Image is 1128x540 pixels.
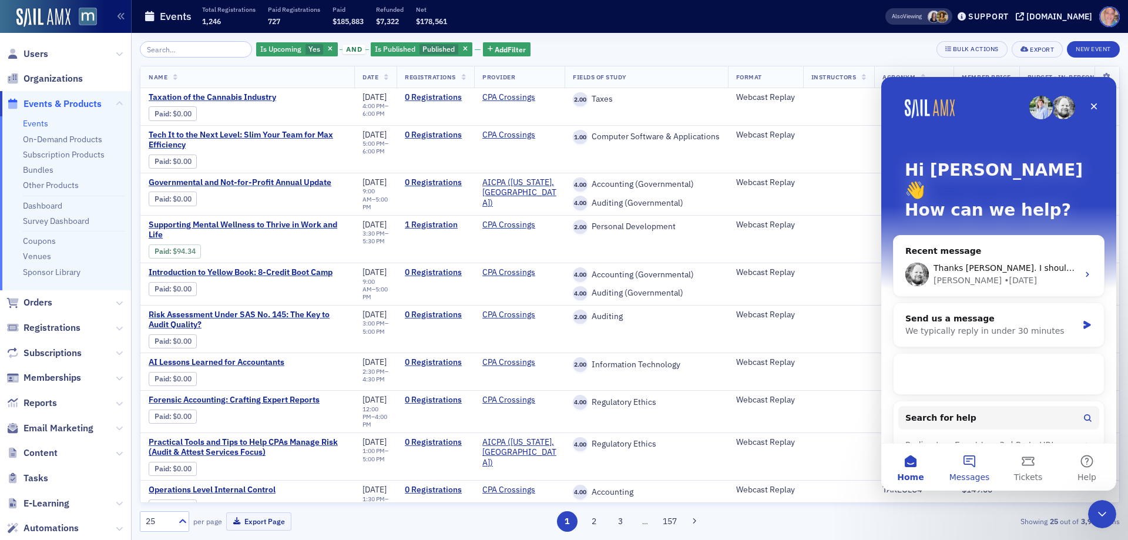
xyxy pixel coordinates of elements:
[155,502,169,511] a: Paid
[573,286,587,301] span: 4.00
[573,196,587,210] span: 4.00
[173,247,196,256] span: $94.34
[482,73,515,81] span: Provider
[155,157,169,166] a: Paid
[52,197,120,210] div: [PERSON_NAME]
[936,11,948,23] span: Laura Swann
[557,511,578,532] button: 1
[587,132,720,142] span: Computer Software & Applications
[149,485,346,495] a: Operations Level Internal Control
[482,267,556,278] span: CPA Crossings
[736,220,795,230] div: Webcast Replay
[962,73,1010,81] span: Member Price
[23,371,81,384] span: Memberships
[362,437,387,447] span: [DATE]
[23,134,102,145] a: On-Demand Products
[176,367,235,414] button: Help
[892,12,903,20] div: Also
[155,157,173,166] span: :
[173,502,192,511] span: $0.00
[23,236,56,246] a: Coupons
[587,288,683,298] span: Auditing (Governmental)
[149,244,201,259] div: Paid: 1 - $9434
[12,226,223,270] div: Send us a messageWe typically reply in under 30 minutes
[587,179,694,190] span: Accounting (Governmental)
[482,357,535,368] a: CPA Crossings
[149,92,346,103] a: Taxation of the Cannabis Industry
[173,157,192,166] span: $0.00
[362,267,387,277] span: [DATE]
[155,412,173,421] span: :
[23,251,51,261] a: Venues
[149,155,197,169] div: Paid: 0 - $0
[482,395,535,405] a: CPA Crossings
[155,247,169,256] a: Paid
[587,270,694,280] span: Accounting (Governmental)
[133,396,162,404] span: Tickets
[149,267,346,278] a: Introduction to Yellow Book: 8-Credit Boot Camp
[953,46,999,52] div: Bulk Actions
[17,329,218,353] button: Search for help
[149,499,197,514] div: Paid: 0 - $0
[1067,43,1120,53] a: New Event
[482,310,535,320] a: CPA Crossings
[362,320,388,335] div: –
[202,19,223,40] div: Close
[24,248,196,260] div: We typically reply in under 30 minutes
[362,219,387,230] span: [DATE]
[583,511,604,532] button: 2
[70,8,97,28] a: View Homepage
[736,437,795,448] div: Webcast Replay
[362,447,385,455] time: 1:00 PM
[610,511,631,532] button: 3
[6,347,82,360] a: Subscriptions
[149,395,346,405] span: Forensic Accounting: Crafting Expert Reports
[1026,11,1092,22] div: [DOMAIN_NAME]
[362,394,387,405] span: [DATE]
[587,311,623,322] span: Auditing
[173,109,192,118] span: $0.00
[573,437,587,452] span: 4.00
[482,310,556,320] span: CPA Crossings
[362,375,385,383] time: 4:30 PM
[23,98,102,110] span: Events & Products
[736,485,795,495] div: Webcast Replay
[482,485,535,495] a: CPA Crossings
[882,73,915,81] span: Acronym
[340,45,369,54] button: and
[23,497,69,510] span: E-Learning
[155,337,173,346] span: :
[1099,6,1120,27] span: Profile
[268,5,320,14] p: Paid Registrations
[405,130,466,140] a: 0 Registrations
[149,130,346,150] a: Tech It to the Next Level: Slim Your Team for Max Efficiency
[6,48,48,61] a: Users
[482,220,556,230] span: CPA Crossings
[193,516,222,526] label: per page
[375,44,415,53] span: Is Published
[308,44,320,53] span: Yes
[23,149,105,160] a: Subscription Products
[149,334,197,348] div: Paid: 0 - $0
[155,374,169,383] a: Paid
[6,98,102,110] a: Events & Products
[52,186,722,196] span: Thanks [PERSON_NAME]. I should have mentioned, that it is provisioned correctly (in Sail), but fo...
[23,216,89,226] a: Survey Dashboard
[6,321,80,334] a: Registrations
[405,395,466,405] a: 0 Registrations
[405,485,466,495] a: 0 Registrations
[160,9,192,24] h1: Events
[202,5,256,14] p: Total Registrations
[736,395,795,405] div: Webcast Replay
[155,194,173,203] span: :
[173,284,192,293] span: $0.00
[736,92,795,103] div: Webcast Replay
[362,412,387,428] time: 4:00 PM
[362,147,385,155] time: 6:00 PM
[23,267,80,277] a: Sponsor Library
[587,198,683,209] span: Auditing (Governmental)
